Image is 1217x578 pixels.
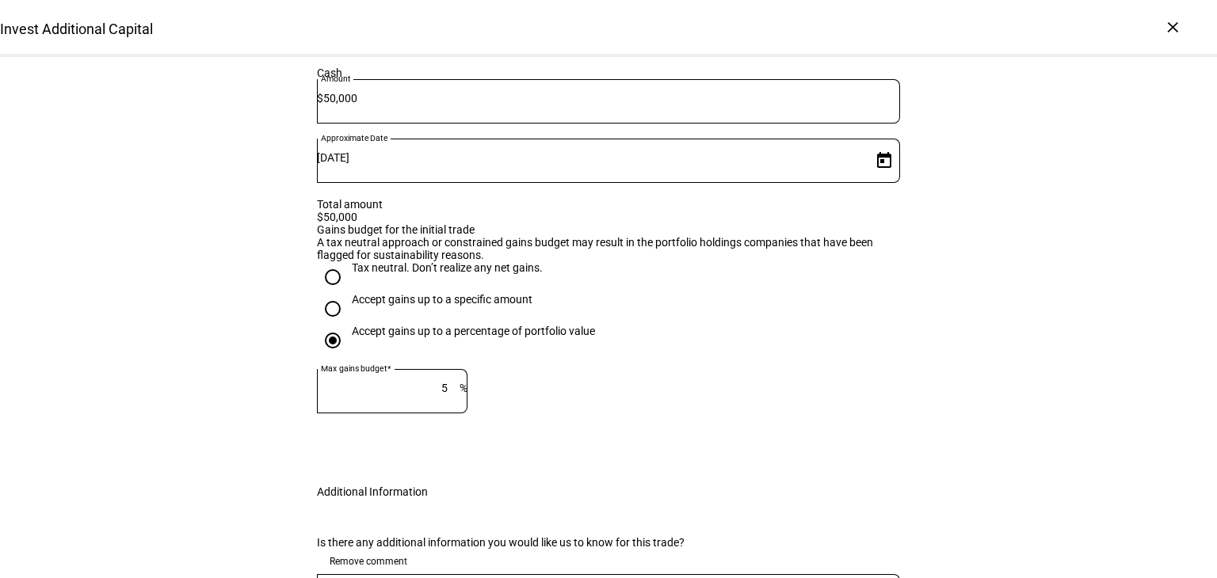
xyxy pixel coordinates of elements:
[868,145,900,177] button: Open calendar
[330,549,407,574] span: Remove comment
[321,133,387,143] mat-label: Approximate Date
[352,325,595,337] div: Accept gains up to a percentage of portfolio value
[317,198,900,211] div: Total amount
[317,536,900,549] div: Is there any additional information you would like us to know for this trade?
[317,92,323,105] span: $
[317,211,900,223] div: $50,000
[352,293,532,306] div: Accept gains up to a specific amount
[317,236,900,261] div: A tax neutral approach or constrained gains budget may result in the portfolio holdings companies...
[317,223,900,236] div: Gains budget for the initial trade
[352,261,543,274] div: Tax neutral. Don’t realize any net gains.
[321,363,387,373] mat-label: Max gains budget
[321,74,351,83] mat-label: Amount
[1160,14,1185,40] div: ×
[317,485,428,498] div: Additional Information
[460,382,467,394] span: %
[317,549,420,574] button: Remove comment
[317,67,900,79] div: Cash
